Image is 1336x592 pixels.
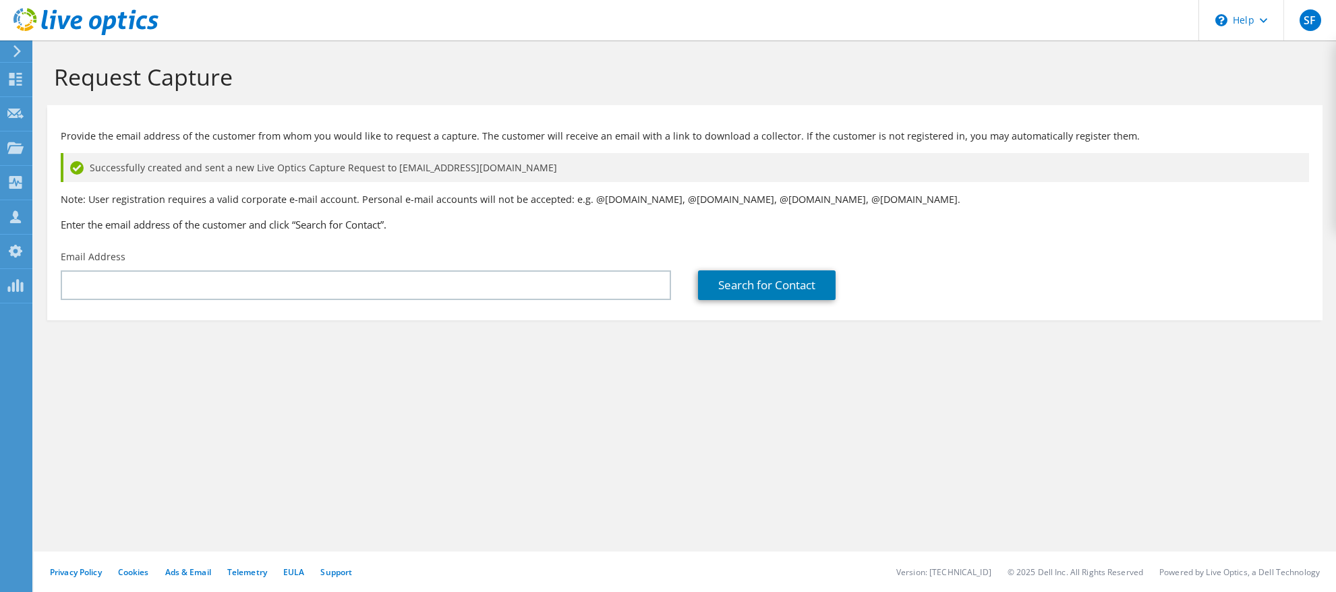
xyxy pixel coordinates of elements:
p: Provide the email address of the customer from whom you would like to request a capture. The cust... [61,129,1309,144]
li: Powered by Live Optics, a Dell Technology [1159,566,1320,578]
span: SF [1300,9,1321,31]
a: Telemetry [227,566,267,578]
h3: Enter the email address of the customer and click “Search for Contact”. [61,217,1309,232]
a: Ads & Email [165,566,211,578]
li: © 2025 Dell Inc. All Rights Reserved [1008,566,1143,578]
a: Privacy Policy [50,566,102,578]
a: EULA [283,566,304,578]
a: Cookies [118,566,149,578]
li: Version: [TECHNICAL_ID] [896,566,991,578]
a: Support [320,566,352,578]
label: Email Address [61,250,125,264]
span: Successfully created and sent a new Live Optics Capture Request to [EMAIL_ADDRESS][DOMAIN_NAME] [90,160,557,175]
svg: \n [1215,14,1227,26]
a: Search for Contact [698,270,836,300]
h1: Request Capture [54,63,1309,91]
p: Note: User registration requires a valid corporate e-mail account. Personal e-mail accounts will ... [61,192,1309,207]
